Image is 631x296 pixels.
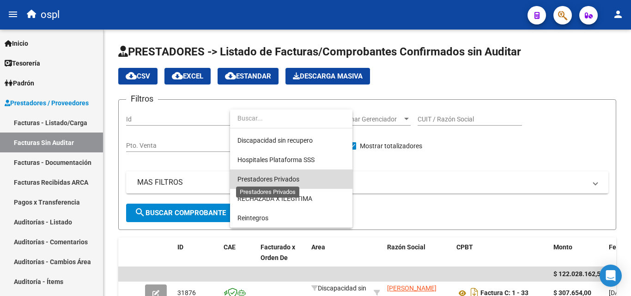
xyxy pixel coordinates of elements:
[237,195,312,202] span: RECHAZADA X ILEGITIMA
[237,214,268,222] span: Reintegros
[237,156,315,163] span: Hospitales Plataforma SSS
[237,175,299,183] span: Prestadores Privados
[237,137,313,144] span: Discapacidad sin recupero
[600,265,622,287] div: Open Intercom Messenger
